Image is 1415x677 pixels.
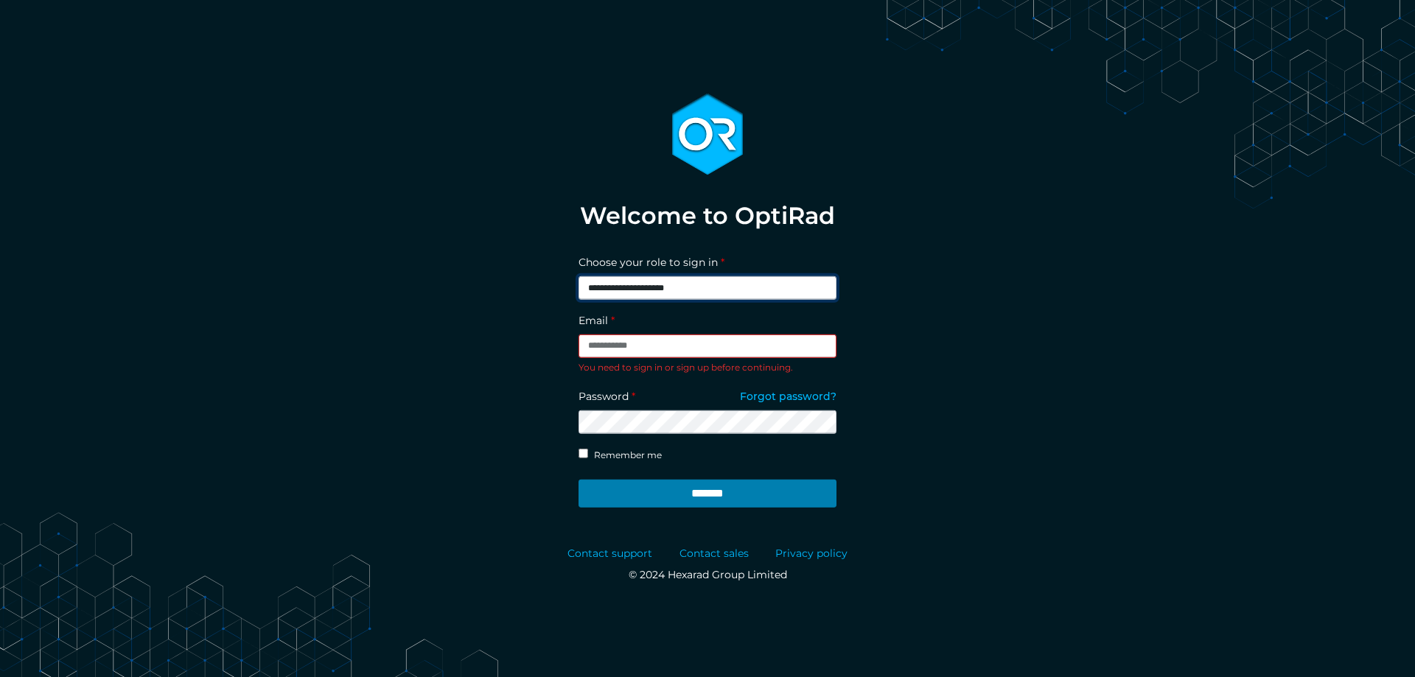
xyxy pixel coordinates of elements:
label: Email [579,313,615,329]
label: Remember me [594,449,662,462]
p: © 2024 Hexarad Group Limited [567,567,848,583]
a: Forgot password? [740,389,836,410]
a: Contact support [567,546,652,561]
label: Choose your role to sign in [579,255,724,270]
a: Contact sales [679,546,749,561]
a: Privacy policy [775,546,848,561]
label: Password [579,389,635,404]
img: optirad_logo-13d80ebaeef41a0bd4daa28750046bb8215ff99b425e875e5b69abade74ad868.svg [672,93,743,175]
span: You need to sign in or sign up before continuing. [579,362,793,373]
